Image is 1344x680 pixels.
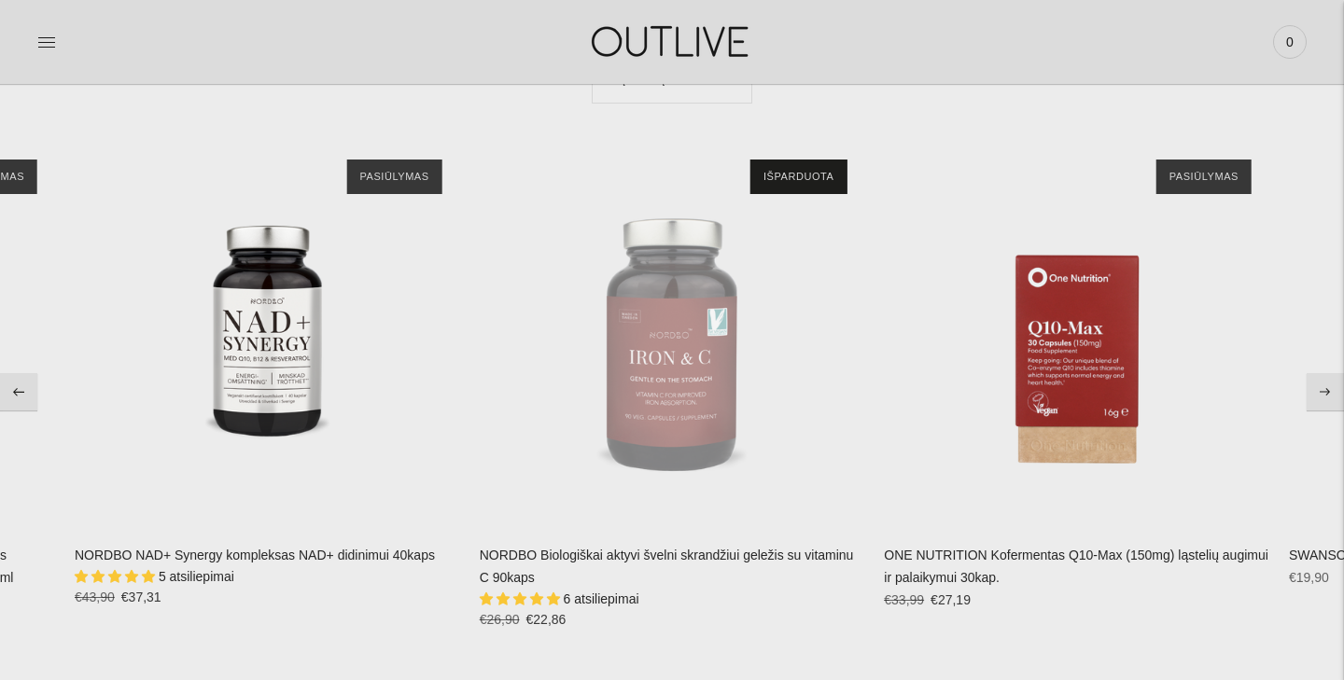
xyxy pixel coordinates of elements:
span: 5 atsiliepimai [159,569,234,584]
a: NORDBO Biologiškai aktyvi švelni skrandžiui geležis su vitaminu C 90kaps [480,548,854,585]
img: OUTLIVE [555,9,789,74]
a: ONE NUTRITION Kofermentas Q10-Max (150mg) ląstelių augimui ir palaikymui 30kap. [884,141,1270,527]
span: €27,19 [931,592,971,607]
s: €43,90 [75,590,115,604]
span: €19,90 [1289,570,1329,585]
a: NORDBO Biologiškai aktyvi švelni skrandžiui geležis su vitaminu C 90kaps [480,141,866,527]
a: ONE NUTRITION Kofermentas Q10-Max (150mg) ląstelių augimui ir palaikymui 30kap. [884,548,1268,585]
span: 5.00 stars [480,591,564,606]
button: Move to next carousel slide [1307,373,1344,410]
span: 5.00 stars [75,569,159,584]
span: 0 [1277,29,1303,55]
span: €22,86 [526,612,567,627]
s: €33,99 [884,592,924,607]
a: NORDBO NAD+ Synergy kompleksas NAD+ didinimui 40kaps [75,548,435,562]
span: €37,31 [121,590,161,604]
s: €26,90 [480,612,520,627]
span: 6 atsiliepimai [564,591,639,606]
a: NORDBO NAD+ Synergy kompleksas NAD+ didinimui 40kaps [75,141,461,527]
a: 0 [1273,21,1307,62]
